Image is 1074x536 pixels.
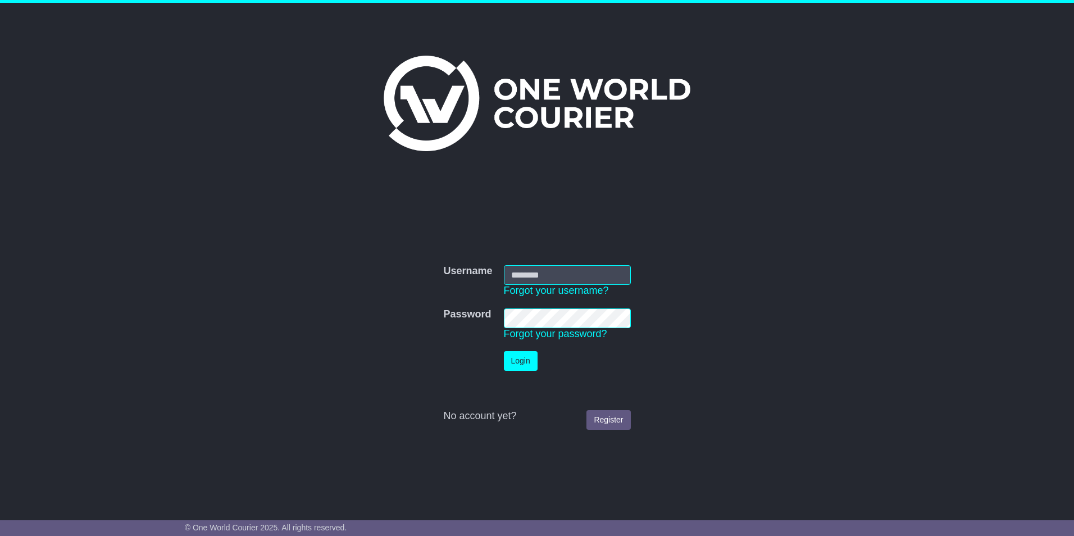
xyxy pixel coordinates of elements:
span: © One World Courier 2025. All rights reserved. [185,523,347,532]
a: Forgot your password? [504,328,607,339]
a: Register [586,410,630,430]
label: Username [443,265,492,278]
button: Login [504,351,538,371]
div: No account yet? [443,410,630,423]
img: One World [384,56,690,151]
label: Password [443,308,491,321]
a: Forgot your username? [504,285,609,296]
